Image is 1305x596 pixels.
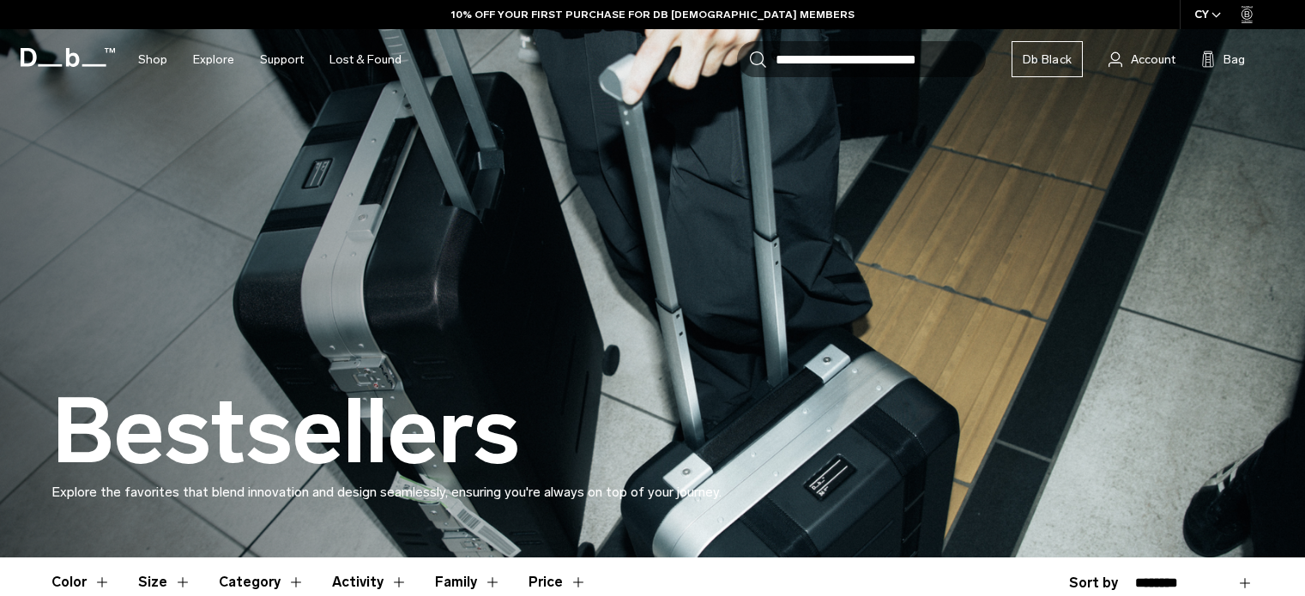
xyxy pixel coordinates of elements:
[51,484,722,500] span: Explore the favorites that blend innovation and design seamlessly, ensuring you're always on top ...
[1012,41,1083,77] a: Db Black
[451,7,855,22] a: 10% OFF YOUR FIRST PURCHASE FOR DB [DEMOGRAPHIC_DATA] MEMBERS
[1223,51,1245,69] span: Bag
[125,29,414,90] nav: Main Navigation
[1109,49,1175,69] a: Account
[329,29,402,90] a: Lost & Found
[193,29,234,90] a: Explore
[1131,51,1175,69] span: Account
[1201,49,1245,69] button: Bag
[138,29,167,90] a: Shop
[260,29,304,90] a: Support
[51,382,520,482] h1: Bestsellers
